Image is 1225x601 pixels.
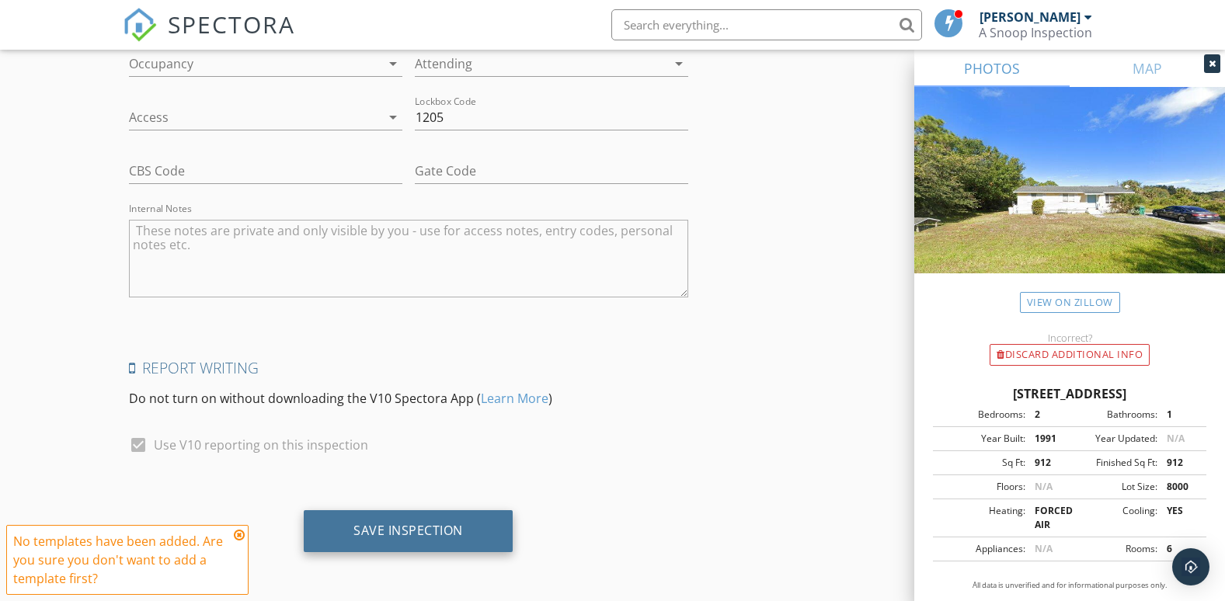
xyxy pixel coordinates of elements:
input: Gate Code [415,158,688,184]
h4: Report Writing [129,358,688,378]
img: The Best Home Inspection Software - Spectora [123,8,157,42]
div: 8000 [1157,480,1202,494]
div: Rooms: [1070,542,1157,556]
div: Heating: [938,504,1025,532]
div: [PERSON_NAME] [980,9,1081,25]
span: N/A [1167,432,1185,445]
a: MAP [1070,50,1225,87]
input: Search everything... [611,9,922,40]
div: 2 [1025,408,1070,422]
i: arrow_drop_down [384,54,402,73]
textarea: Internal Notes [129,220,688,297]
div: 1991 [1025,432,1070,446]
div: Floors: [938,480,1025,494]
a: SPECTORA [123,21,295,54]
div: Appliances: [938,542,1025,556]
div: Discard Additional info [990,344,1150,366]
div: YES [1157,504,1202,532]
div: Sq Ft: [938,456,1025,470]
div: FORCED AIR [1025,504,1070,532]
span: N/A [1035,542,1053,555]
div: No templates have been added. Are you sure you don't want to add a template first? [13,532,229,588]
div: Bedrooms: [938,408,1025,422]
div: Lot Size: [1070,480,1157,494]
div: 912 [1157,456,1202,470]
div: A Snoop Inspection [979,25,1092,40]
i: arrow_drop_down [670,54,688,73]
div: 912 [1025,456,1070,470]
div: Bathrooms: [1070,408,1157,422]
div: [STREET_ADDRESS] [933,384,1206,403]
div: Year Built: [938,432,1025,446]
p: Do not turn on without downloading the V10 Spectora App ( ) [129,389,688,408]
img: streetview [914,87,1225,311]
a: Learn More [481,390,548,407]
div: 1 [1157,408,1202,422]
a: View on Zillow [1020,292,1120,313]
span: SPECTORA [168,8,295,40]
div: 6 [1157,542,1202,556]
div: Open Intercom Messenger [1172,548,1209,585]
a: PHOTOS [914,50,1070,87]
div: Save Inspection [353,523,463,538]
div: Incorrect? [914,332,1225,344]
i: arrow_drop_down [384,108,402,127]
div: Year Updated: [1070,432,1157,446]
div: Finished Sq Ft: [1070,456,1157,470]
div: Cooling: [1070,504,1157,532]
p: All data is unverified and for informational purposes only. [933,580,1206,591]
span: N/A [1035,480,1053,493]
input: Lockbox Code [415,105,688,130]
